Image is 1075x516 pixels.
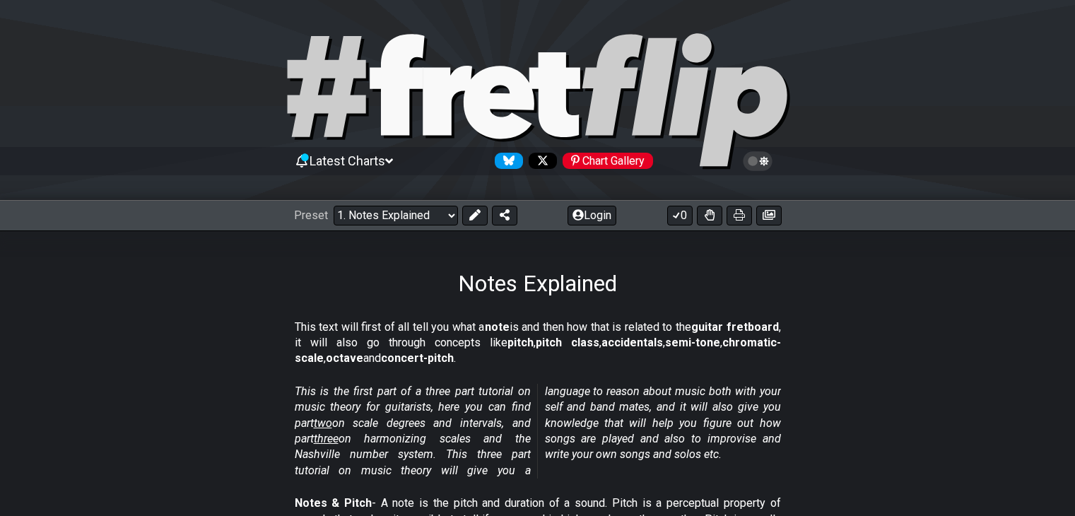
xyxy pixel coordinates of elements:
[326,351,363,365] strong: octave
[462,206,488,225] button: Edit Preset
[697,206,722,225] button: Toggle Dexterity for all fretkits
[601,336,663,349] strong: accidentals
[314,432,339,445] span: three
[557,153,653,169] a: #fretflip at Pinterest
[727,206,752,225] button: Print
[295,319,781,367] p: This text will first of all tell you what a is and then how that is related to the , it will also...
[563,153,653,169] div: Chart Gallery
[568,206,616,225] button: Login
[489,153,523,169] a: Follow #fretflip at Bluesky
[295,496,372,510] strong: Notes & Pitch
[536,336,599,349] strong: pitch class
[334,206,458,225] select: Preset
[750,155,766,168] span: Toggle light / dark theme
[523,153,557,169] a: Follow #fretflip at X
[458,270,617,297] h1: Notes Explained
[667,206,693,225] button: 0
[665,336,720,349] strong: semi-tone
[485,320,510,334] strong: note
[294,209,328,222] span: Preset
[310,153,385,168] span: Latest Charts
[314,416,332,430] span: two
[381,351,454,365] strong: concert-pitch
[295,385,781,477] em: This is the first part of a three part tutorial on music theory for guitarists, here you can find...
[691,320,779,334] strong: guitar fretboard
[756,206,782,225] button: Create image
[492,206,517,225] button: Share Preset
[507,336,534,349] strong: pitch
